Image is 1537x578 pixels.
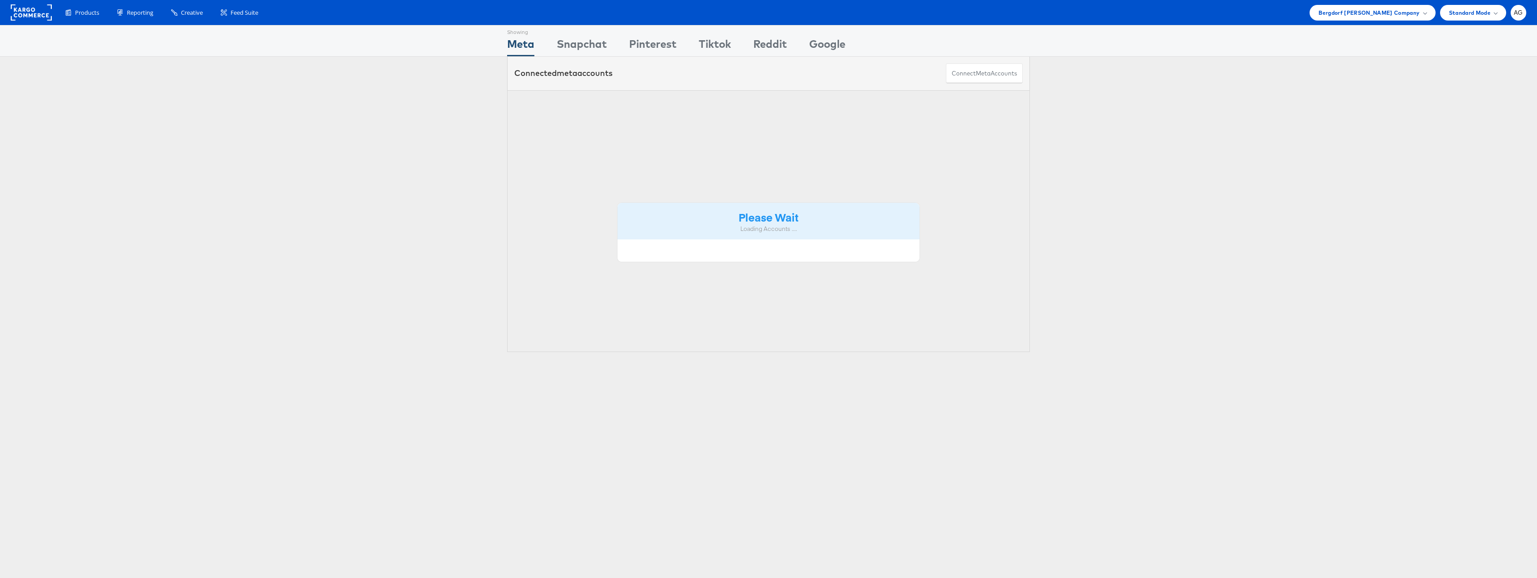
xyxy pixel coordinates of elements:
div: Loading Accounts .... [624,225,913,233]
div: Tiktok [699,36,731,56]
span: Products [75,8,99,17]
button: ConnectmetaAccounts [946,63,1023,84]
span: Standard Mode [1449,8,1491,17]
div: Pinterest [629,36,676,56]
span: meta [976,69,991,78]
div: Meta [507,36,534,56]
span: Bergdorf [PERSON_NAME] Company [1319,8,1419,17]
div: Google [809,36,845,56]
span: Creative [181,8,203,17]
div: Reddit [753,36,787,56]
span: Reporting [127,8,153,17]
span: AG [1514,10,1523,16]
div: Showing [507,25,534,36]
strong: Please Wait [739,209,798,224]
div: Connected accounts [514,67,613,79]
div: Snapchat [557,36,607,56]
span: Feed Suite [231,8,258,17]
span: meta [557,68,577,78]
